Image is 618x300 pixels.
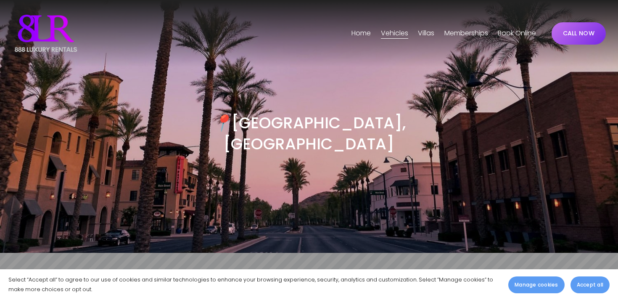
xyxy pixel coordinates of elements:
a: Memberships [444,27,488,40]
span: Manage cookies [515,281,558,289]
a: folder dropdown [381,27,408,40]
a: Home [351,27,371,40]
a: Book Online [498,27,536,40]
a: folder dropdown [418,27,434,40]
span: Villas [418,27,434,40]
span: Vehicles [381,27,408,40]
span: Accept all [577,281,603,289]
button: Manage cookies [508,276,564,293]
em: 📍 [212,112,232,134]
button: Accept all [570,276,610,293]
p: Select “Accept all” to agree to our use of cookies and similar technologies to enhance your brows... [8,275,500,294]
a: CALL NOW [552,22,606,45]
img: Luxury Car &amp; Home Rentals For Every Occasion [12,12,79,54]
h3: [GEOGRAPHIC_DATA], [GEOGRAPHIC_DATA] [161,113,457,154]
